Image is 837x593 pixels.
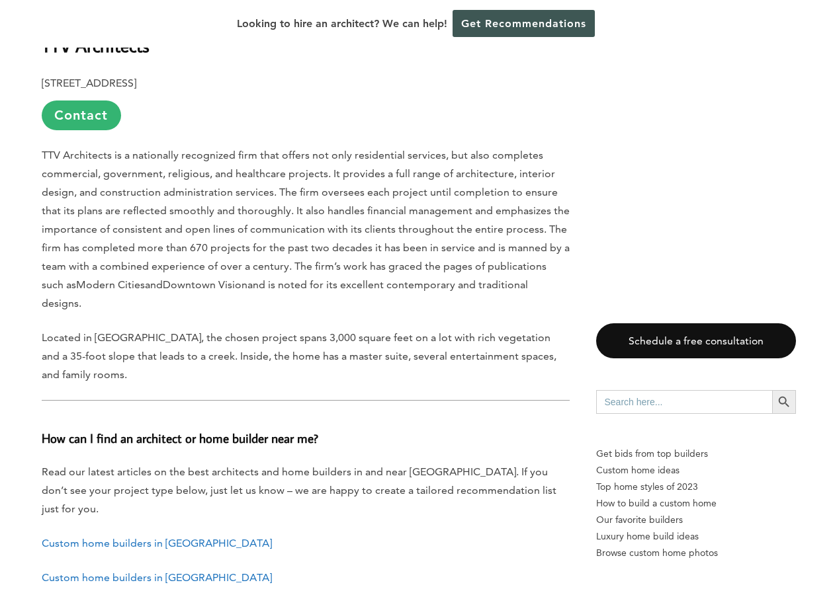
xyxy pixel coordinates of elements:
h4: How can I find an architect or home builder near me? [42,416,570,448]
span: and [145,278,163,291]
span: TTV Architects is a nationally recognized firm that offers not only residential services, but als... [42,149,570,291]
p: Read our latest articles on the best architects and home builders in and near [GEOGRAPHIC_DATA]. ... [42,463,570,518]
svg: Search [777,395,791,409]
p: Get bids from top builders [596,446,796,462]
b: [STREET_ADDRESS] [42,77,136,89]
a: Contact [42,100,121,130]
span: Located in [GEOGRAPHIC_DATA], the chosen project spans 3,000 square feet on a lot with rich veget... [42,331,556,381]
a: Top home styles of 2023 [596,479,796,495]
input: Search here... [596,390,772,414]
a: Custom home builders in [GEOGRAPHIC_DATA] [42,537,272,549]
span: and is noted for its excellent contemporary and traditional designs. [42,278,528,309]
a: Custom home builders in [GEOGRAPHIC_DATA] [42,571,272,584]
span: Modern Cities [76,278,145,291]
a: Schedule a free consultation [596,323,796,358]
span: Downtown Vision [163,278,247,291]
a: Custom home ideas [596,462,796,479]
a: Get Recommendations [453,10,595,37]
iframe: Drift Widget Chat Controller [583,498,821,577]
a: How to build a custom home [596,495,796,512]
